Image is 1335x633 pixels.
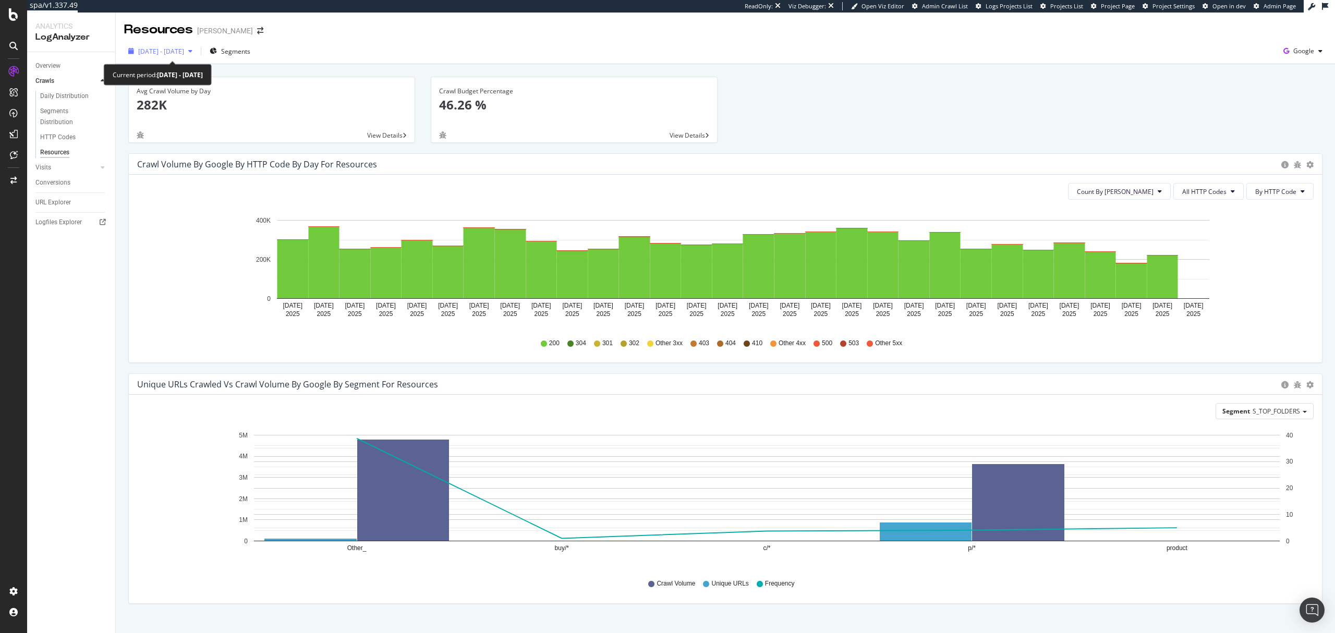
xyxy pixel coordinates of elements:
text: 2025 [286,310,300,318]
a: Open in dev [1203,2,1246,10]
svg: A chart. [137,428,1303,569]
span: Projects List [1050,2,1083,10]
div: Crawl Volume by google by HTTP Code by Day for Resources [137,159,377,169]
div: circle-info [1281,161,1289,168]
b: [DATE] - [DATE] [157,70,203,79]
text: 0 [1286,538,1290,545]
span: 500 [822,339,832,348]
text: 2025 [317,310,331,318]
span: 200 [549,339,560,348]
a: HTTP Codes [40,132,108,143]
text: [DATE] [469,302,489,309]
text: 1M [239,517,248,524]
text: 40 [1286,432,1293,439]
text: 200K [256,256,271,263]
div: Crawl Budget Percentage [439,87,709,96]
a: Overview [35,60,108,71]
text: [DATE] [500,302,520,309]
div: bug [439,131,446,139]
text: [DATE] [1152,302,1172,309]
span: Project Settings [1152,2,1195,10]
text: 2025 [876,310,890,318]
button: Segments [205,43,254,59]
span: 404 [725,339,736,348]
text: 5M [239,432,248,439]
a: Admin Crawl List [912,2,968,10]
div: circle-info [1281,381,1289,388]
span: Other 4xx [779,339,806,348]
div: Avg Crawl Volume by Day [137,87,407,96]
text: [DATE] [904,302,924,309]
text: 2025 [938,310,952,318]
text: 2025 [441,310,455,318]
text: [DATE] [438,302,458,309]
span: Segments [221,47,250,56]
p: 282K [137,96,407,114]
text: 2025 [969,310,983,318]
text: 2025 [348,310,362,318]
div: Crawls [35,76,54,87]
text: [DATE] [1028,302,1048,309]
div: HTTP Codes [40,132,76,143]
text: Other_ [347,545,367,552]
span: Unique URLs [711,579,748,588]
div: Logfiles Explorer [35,217,82,228]
text: [DATE] [593,302,613,309]
a: Daily Distribution [40,91,108,102]
text: [DATE] [873,302,893,309]
span: 403 [699,339,709,348]
text: 2025 [689,310,703,318]
text: [DATE] [997,302,1017,309]
text: 10 [1286,511,1293,518]
text: 2025 [907,310,921,318]
text: 2025 [565,310,579,318]
text: [DATE] [1060,302,1079,309]
div: Resources [40,147,69,158]
a: Open Viz Editor [851,2,904,10]
span: Other 5xx [875,339,902,348]
text: 2M [239,495,248,503]
button: [DATE] - [DATE] [124,43,197,59]
a: URL Explorer [35,197,108,208]
div: bug [1294,161,1301,168]
span: View Details [670,131,705,140]
text: [DATE] [687,302,707,309]
span: Logs Projects List [986,2,1033,10]
text: [DATE] [562,302,582,309]
div: Resources [124,21,193,39]
button: By HTTP Code [1246,183,1314,200]
text: [DATE] [376,302,396,309]
div: bug [1294,381,1301,388]
text: [DATE] [842,302,862,309]
text: [DATE] [314,302,334,309]
text: [DATE] [531,302,551,309]
div: A chart. [137,208,1303,329]
a: Resources [40,147,108,158]
text: 2025 [814,310,828,318]
a: Admin Page [1254,2,1296,10]
div: Overview [35,60,60,71]
text: 20 [1286,485,1293,492]
text: [DATE] [780,302,799,309]
text: 2025 [1031,310,1046,318]
text: 2025 [534,310,548,318]
span: 302 [629,339,639,348]
text: [DATE] [718,302,737,309]
span: Crawl Volume [657,579,695,588]
div: Analytics [35,21,107,31]
span: Count By Day [1077,187,1154,196]
a: Crawls [35,76,98,87]
text: 4M [239,453,248,460]
text: 2025 [410,310,424,318]
div: Segments Distribution [40,106,98,128]
span: 304 [576,339,586,348]
div: arrow-right-arrow-left [257,27,263,34]
text: [DATE] [1122,302,1142,309]
span: Open in dev [1212,2,1246,10]
div: Conversions [35,177,70,188]
div: gear [1306,161,1314,168]
text: [DATE] [407,302,427,309]
span: Segment [1222,407,1250,416]
text: 0 [267,295,271,302]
